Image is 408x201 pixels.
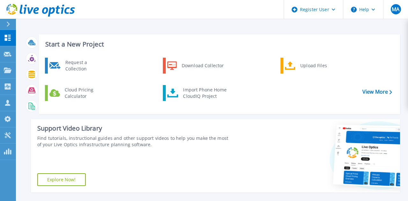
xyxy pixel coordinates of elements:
[180,87,229,99] div: Import Phone Home CloudIQ Project
[37,124,229,133] div: Support Video Library
[37,135,229,148] div: Find tutorials, instructional guides and other support videos to help you make the most of your L...
[362,89,392,95] a: View More
[297,59,344,72] div: Upload Files
[37,173,86,186] a: Explore Now!
[45,58,110,74] a: Request a Collection
[392,7,399,12] span: MA
[178,59,227,72] div: Download Collector
[163,58,228,74] a: Download Collector
[45,41,392,48] h3: Start a New Project
[45,85,110,101] a: Cloud Pricing Calculator
[62,87,109,99] div: Cloud Pricing Calculator
[280,58,346,74] a: Upload Files
[62,59,109,72] div: Request a Collection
